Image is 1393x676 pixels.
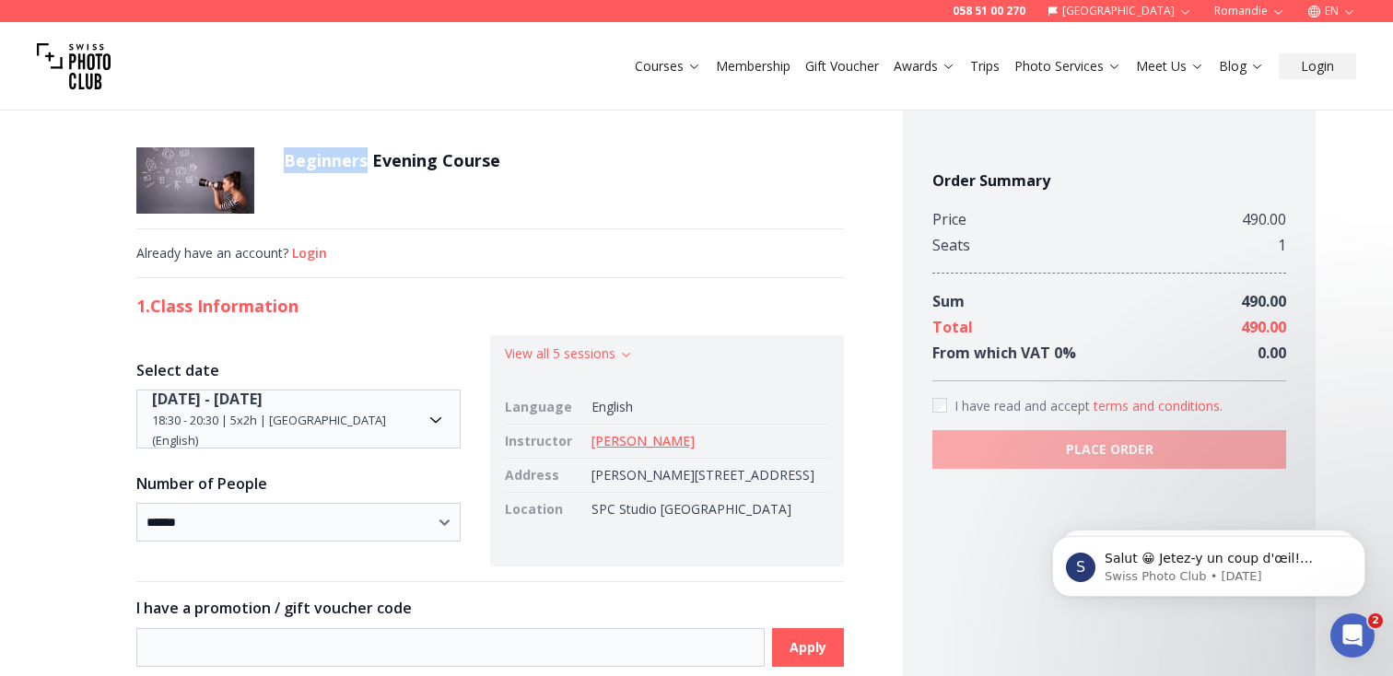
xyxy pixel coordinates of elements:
[1278,232,1286,258] div: 1
[963,53,1007,79] button: Trips
[1066,440,1153,459] b: PLACE ORDER
[584,493,829,527] td: SPC Studio [GEOGRAPHIC_DATA]
[932,340,1076,366] div: From which VAT 0 %
[1368,613,1383,628] span: 2
[1219,57,1264,76] a: Blog
[505,390,584,425] td: Language
[970,57,1000,76] a: Trips
[1330,613,1375,658] iframe: Intercom live chat
[1129,53,1212,79] button: Meet Us
[716,57,790,76] a: Membership
[1094,397,1223,415] button: Accept termsI have read and accept
[627,53,708,79] button: Courses
[136,147,254,214] img: Beginners Evening Course
[1007,53,1129,79] button: Photo Services
[584,459,829,493] td: [PERSON_NAME][STREET_ADDRESS]
[136,293,844,319] h2: 1. Class Information
[894,57,955,76] a: Awards
[635,57,701,76] a: Courses
[136,597,844,619] h3: I have a promotion / gift voucher code
[772,628,844,667] button: Apply
[505,425,584,459] td: Instructor
[1024,497,1393,626] iframe: Intercom notifications message
[886,53,963,79] button: Awards
[932,206,966,232] div: Price
[136,359,461,381] h3: Select date
[1241,291,1286,311] span: 490.00
[136,472,461,495] h3: Number of People
[932,314,973,340] div: Total
[505,459,584,493] td: Address
[1279,53,1356,79] button: Login
[932,169,1286,192] h4: Order Summary
[505,344,633,363] button: View all 5 sessions
[284,147,500,173] h1: Beginners Evening Course
[37,29,111,103] img: Swiss photo club
[805,57,879,76] a: Gift Voucher
[584,390,829,425] td: English
[790,638,826,657] b: Apply
[505,493,584,527] td: Location
[932,288,965,314] div: Sum
[954,397,1094,414] span: I have read and accept
[591,432,695,449] a: [PERSON_NAME]
[932,232,970,258] div: Seats
[1212,53,1271,79] button: Blog
[292,244,327,262] button: Login
[708,53,798,79] button: Membership
[953,4,1025,18] a: 058 51 00 270
[136,244,844,262] div: Already have an account?
[1014,57,1121,76] a: Photo Services
[932,430,1286,469] button: PLACE ORDER
[1258,343,1286,363] span: 0.00
[1241,317,1286,337] span: 490.00
[1242,206,1286,232] div: 490.00
[798,53,886,79] button: Gift Voucher
[932,398,947,413] input: Accept terms
[1136,57,1204,76] a: Meet Us
[136,390,461,449] button: Date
